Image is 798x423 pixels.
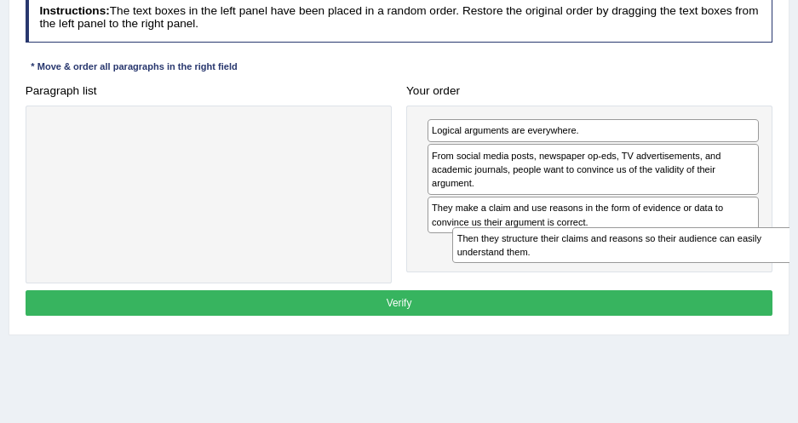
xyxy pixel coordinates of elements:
div: From social media posts, newspaper op-eds, TV advertisements, and academic journals, people want ... [428,144,759,194]
div: Logical arguments are everywhere. [428,119,759,142]
button: Verify [26,290,773,315]
b: Instructions: [39,4,109,17]
div: * Move & order all paragraphs in the right field [26,60,244,75]
div: They make a claim and use reasons in the form of evidence or data to convince us their argument i... [428,197,759,233]
h4: Your order [406,85,772,98]
h4: Paragraph list [26,85,392,98]
div: Then they structure their claims and reasons so their audience can easily understand them. [452,227,792,263]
